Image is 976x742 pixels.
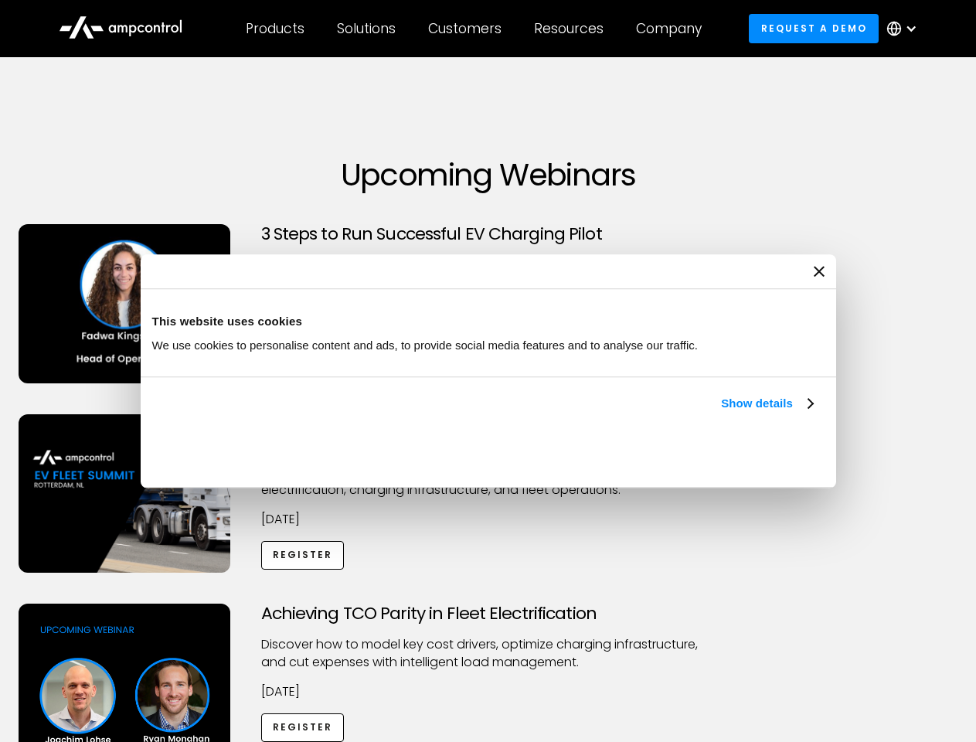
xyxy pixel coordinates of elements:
[534,20,604,37] div: Resources
[261,636,716,671] p: Discover how to model key cost drivers, optimize charging infrastructure, and cut expenses with i...
[152,339,699,352] span: We use cookies to personalise content and ads, to provide social media features and to analyse ou...
[721,394,812,413] a: Show details
[261,683,716,700] p: [DATE]
[428,20,502,37] div: Customers
[261,224,716,244] h3: 3 Steps to Run Successful EV Charging Pilot
[749,14,879,43] a: Request a demo
[814,266,825,277] button: Close banner
[636,20,702,37] div: Company
[261,511,716,528] p: [DATE]
[337,20,396,37] div: Solutions
[19,156,958,193] h1: Upcoming Webinars
[246,20,304,37] div: Products
[261,604,716,624] h3: Achieving TCO Parity in Fleet Electrification
[597,431,818,475] button: Okay
[261,541,345,570] a: Register
[261,713,345,742] a: Register
[152,312,825,331] div: This website uses cookies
